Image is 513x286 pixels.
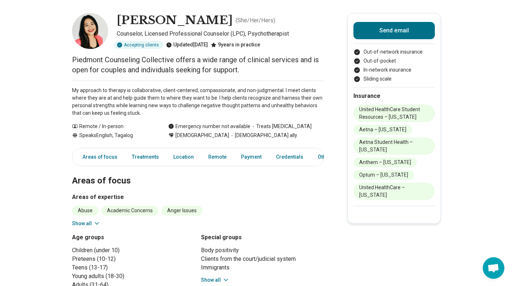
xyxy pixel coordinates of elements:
img: Jem Iwatsubo, Counselor [72,13,108,49]
h3: Areas of expertise [72,193,324,201]
span: [DEMOGRAPHIC_DATA] [175,132,229,139]
li: Preteens (10-12) [72,255,195,263]
li: Abuse [72,206,98,215]
div: 9 years in practice [211,41,260,49]
li: Teens (13-17) [72,263,195,272]
a: Payment [237,150,266,164]
span: [DEMOGRAPHIC_DATA] ally [229,132,297,139]
h3: Age groups [72,233,195,242]
li: Anthem – [US_STATE] [353,158,417,167]
div: Accepting clients [114,41,163,49]
li: Sliding scale [353,75,435,83]
li: Clients from the court/judicial system [201,255,324,263]
li: Immigrants [201,263,324,272]
a: Credentials [272,150,308,164]
li: Anger Issues [161,206,202,215]
li: Optum – [US_STATE] [353,170,414,180]
h2: Areas of focus [72,158,324,187]
button: Show all [201,276,229,284]
li: Aetna Student Health – [US_STATE] [353,137,435,155]
li: Children (under 10) [72,246,195,255]
li: In-network insurance [353,66,435,74]
p: Counselor, Licensed Professional Counselor (LPC), Psychotherapist [117,29,324,38]
ul: Payment options [353,48,435,83]
button: Send email [353,22,435,39]
span: Treats [MEDICAL_DATA] [250,123,312,130]
li: United HealthCare – [US_STATE] [353,183,435,200]
a: Remote [204,150,231,164]
h2: Insurance [353,92,435,100]
div: Updated [DATE] [166,41,208,49]
a: Open chat [483,257,504,279]
p: Piedmont Counseling Collective offers a wide range of clinical services and is open for couples a... [72,55,324,75]
h1: [PERSON_NAME] [117,13,233,28]
li: Out-of-network insurance [353,48,435,56]
li: Academic Concerns [101,206,159,215]
a: Areas of focus [74,150,122,164]
a: Location [169,150,198,164]
button: Show all [72,220,101,227]
li: Out-of-pocket [353,57,435,65]
li: Body positivity [201,246,324,255]
li: United HealthCare Student Resources – [US_STATE] [353,105,435,122]
a: Treatments [128,150,163,164]
p: My approach to therapy is collaborative, client-centered, compassionate, and non-judgmental. I me... [72,87,324,117]
div: Remote / In-person [72,123,154,130]
a: Other [313,150,339,164]
div: Emergency number not available [168,123,250,130]
h3: Special groups [201,233,324,242]
p: ( She/Her/Hers ) [236,16,275,25]
div: Speaks English, Tagalog [72,132,154,139]
li: Young adults (18-30) [72,272,195,281]
li: Aetna – [US_STATE] [353,125,412,135]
